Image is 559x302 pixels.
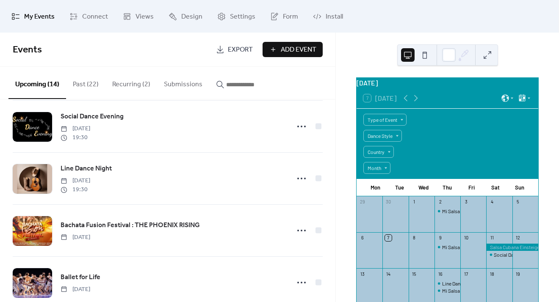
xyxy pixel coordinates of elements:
span: Ballet for Life [61,272,100,283]
span: 19:30 [61,185,90,194]
div: Line Dance Night [442,280,478,287]
span: Install [326,10,343,23]
span: Social Dance Evening [61,112,124,122]
span: [DATE] [61,233,90,242]
div: 8 [411,235,418,241]
div: Mi Salsa [434,244,460,251]
button: Past (22) [66,67,105,98]
button: Recurring (2) [105,67,157,98]
div: 13 [359,271,365,277]
div: 11 [489,235,495,241]
a: Social Dance Evening [61,111,124,122]
div: 3 [463,199,469,205]
button: Add Event [263,42,323,57]
span: Line Dance Night [61,164,112,174]
a: Settings [211,3,262,29]
div: Line Dance Night [434,280,460,287]
span: Connect [82,10,108,23]
a: Ballet for Life [61,272,100,283]
div: Mi Salsa [434,287,460,294]
a: Connect [63,3,114,29]
div: 6 [359,235,365,241]
span: [DATE] [61,176,90,185]
div: 5 [515,199,521,205]
div: 30 [385,199,391,205]
div: 19 [515,271,521,277]
div: Fri [459,179,484,196]
div: Mon [363,179,387,196]
div: 1 [411,199,418,205]
div: Mi Salsa [434,208,460,215]
div: 17 [463,271,469,277]
a: Export [210,42,259,57]
span: Form [283,10,298,23]
div: Wed [411,179,435,196]
div: 12 [515,235,521,241]
span: Settings [230,10,255,23]
a: Line Dance Night [61,163,112,174]
button: Submissions [157,67,209,98]
div: Mi Salsa [442,208,460,215]
div: 2 [437,199,443,205]
span: Add Event [281,45,316,55]
div: Salsa Cubana Einsteiger Workshop [486,244,538,251]
div: 4 [489,199,495,205]
span: Events [13,41,42,59]
div: 18 [489,271,495,277]
a: Install [307,3,349,29]
span: Bachata Fusion Festival : THE PHOENIX RISING [61,220,200,231]
span: Views [136,10,154,23]
a: Design [162,3,209,29]
a: Bachata Fusion Festival : THE PHOENIX RISING [61,220,200,231]
div: 29 [359,199,365,205]
span: Design [181,10,202,23]
button: Upcoming (14) [8,67,66,99]
div: Sat [484,179,508,196]
div: Social Dance Evening [494,251,539,258]
div: Mi Salsa [442,287,460,294]
div: 16 [437,271,443,277]
div: 14 [385,271,391,277]
span: My Events [24,10,55,23]
div: 7 [385,235,391,241]
div: Mi Salsa [442,244,460,251]
div: Sun [507,179,531,196]
div: Social Dance Evening [486,251,512,258]
div: 15 [411,271,418,277]
span: 19:30 [61,133,90,142]
div: [DATE] [357,78,538,88]
div: Thu [435,179,459,196]
span: Export [228,45,253,55]
span: [DATE] [61,285,90,294]
a: Form [264,3,304,29]
a: Views [116,3,160,29]
div: 9 [437,235,443,241]
a: My Events [5,3,61,29]
div: Tue [387,179,412,196]
span: [DATE] [61,124,90,133]
div: 10 [463,235,469,241]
